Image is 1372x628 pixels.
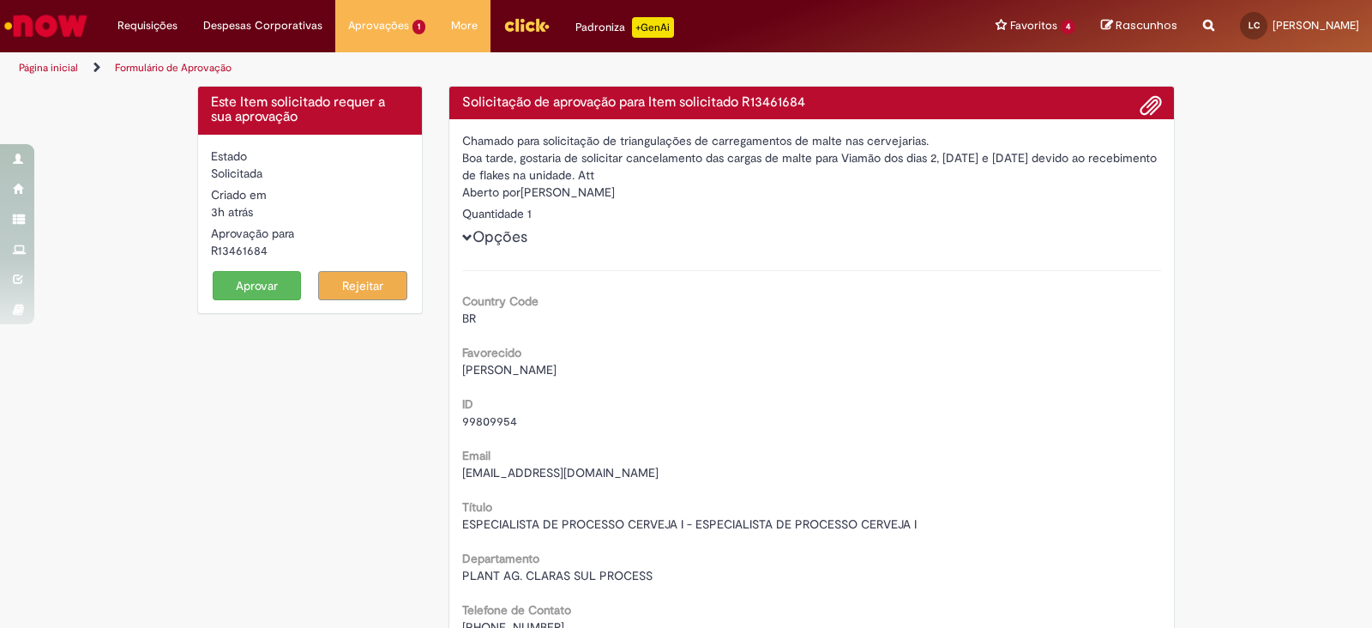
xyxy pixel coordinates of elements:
[1101,18,1177,34] a: Rascunhos
[462,149,1162,184] div: Boa tarde, gostaria de solicitar cancelamento das cargas de malte para Viamão dos dias 2, [DATE] ...
[462,551,539,566] b: Departamento
[462,205,1162,222] div: Quantidade 1
[462,184,521,201] label: Aberto por
[575,17,674,38] div: Padroniza
[211,186,267,203] label: Criado em
[462,132,1162,149] div: Chamado para solicitação de triangulações de carregamentos de malte nas cervejarias.
[318,271,407,300] button: Rejeitar
[462,465,659,480] span: [EMAIL_ADDRESS][DOMAIN_NAME]
[462,184,1162,205] div: [PERSON_NAME]
[211,165,409,182] div: Solicitada
[211,242,409,259] div: R13461684
[1273,18,1359,33] span: [PERSON_NAME]
[211,204,253,220] time: 29/08/2025 10:58:21
[1249,20,1260,31] span: LC
[211,225,294,242] label: Aprovação para
[13,52,902,84] ul: Trilhas de página
[462,95,1162,111] h4: Solicitação de aprovação para Item solicitado R13461684
[1116,17,1177,33] span: Rascunhos
[462,362,557,377] span: [PERSON_NAME]
[213,271,302,300] button: Aprovar
[19,61,78,75] a: Página inicial
[462,499,492,515] b: Título
[503,12,550,38] img: click_logo_yellow_360x200.png
[632,17,674,38] p: +GenAi
[462,448,490,463] b: Email
[462,568,653,583] span: PLANT AG. CLARAS SUL PROCESS
[412,20,425,34] span: 1
[117,17,178,34] span: Requisições
[462,414,517,429] span: 99809954
[211,148,247,165] label: Estado
[348,17,409,34] span: Aprovações
[203,17,322,34] span: Despesas Corporativas
[462,311,476,326] span: BR
[462,516,917,532] span: ESPECIALISTA DE PROCESSO CERVEJA I - ESPECIALISTA DE PROCESSO CERVEJA I
[462,345,521,360] b: Favorecido
[462,293,539,309] b: Country Code
[462,602,571,618] b: Telefone de Contato
[115,61,232,75] a: Formulário de Aprovação
[2,9,90,43] img: ServiceNow
[1061,20,1075,34] span: 4
[1010,17,1057,34] span: Favoritos
[211,203,409,220] div: 29/08/2025 10:58:21
[451,17,478,34] span: More
[211,204,253,220] span: 3h atrás
[211,95,409,125] h4: Este Item solicitado requer a sua aprovação
[462,396,473,412] b: ID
